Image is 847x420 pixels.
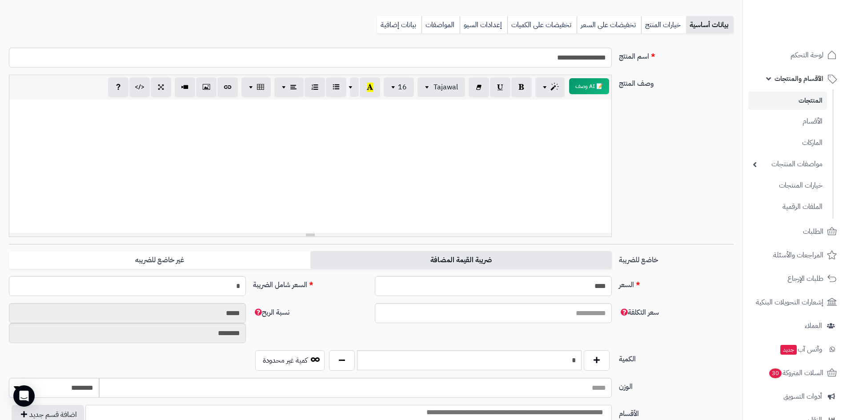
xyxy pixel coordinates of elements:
[615,276,737,290] label: السعر
[417,77,465,97] button: Tajawal
[615,405,737,419] label: الأقسام
[748,221,842,242] a: الطلبات
[249,276,371,290] label: السعر شامل الضريبة
[779,343,822,356] span: وآتس آب
[434,82,458,92] span: Tajawal
[615,48,737,62] label: اسم المنتج
[748,112,827,131] a: الأقسام
[748,386,842,407] a: أدوات التسويق
[9,251,310,269] label: غير خاضع للضريبه
[615,251,737,265] label: خاضع للضريبة
[615,350,737,364] label: الكمية
[398,82,407,92] span: 16
[460,16,507,34] a: إعدادات السيو
[377,16,421,34] a: بيانات إضافية
[615,378,737,392] label: الوزن
[686,16,734,34] a: بيانات أساسية
[748,44,842,66] a: لوحة التحكم
[768,367,823,379] span: السلات المتروكة
[13,385,35,407] div: Open Intercom Messenger
[748,339,842,360] a: وآتس آبجديد
[615,75,737,89] label: وصف المنتج
[748,197,827,216] a: الملفات الرقمية
[384,77,414,97] button: 16
[748,362,842,384] a: السلات المتروكة30
[641,16,686,34] a: خيارات المنتج
[769,368,782,378] span: 30
[748,155,827,174] a: مواصفات المنتجات
[748,315,842,336] a: العملاء
[787,272,823,285] span: طلبات الإرجاع
[791,49,823,61] span: لوحة التحكم
[748,176,827,195] a: خيارات المنتجات
[787,25,839,44] img: logo-2.png
[783,390,822,403] span: أدوات التسويق
[780,345,797,355] span: جديد
[803,225,823,238] span: الطلبات
[253,307,289,318] span: نسبة الربح
[748,268,842,289] a: طلبات الإرجاع
[310,251,612,269] label: ضريبة القيمة المضافة
[748,92,827,110] a: المنتجات
[421,16,460,34] a: المواصفات
[577,16,641,34] a: تخفيضات على السعر
[507,16,577,34] a: تخفيضات على الكميات
[748,133,827,152] a: الماركات
[569,78,609,94] button: 📝 AI وصف
[756,296,823,308] span: إشعارات التحويلات البنكية
[619,307,659,318] span: سعر التكلفة
[805,320,822,332] span: العملاء
[748,244,842,266] a: المراجعات والأسئلة
[775,72,823,85] span: الأقسام والمنتجات
[748,292,842,313] a: إشعارات التحويلات البنكية
[773,249,823,261] span: المراجعات والأسئلة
